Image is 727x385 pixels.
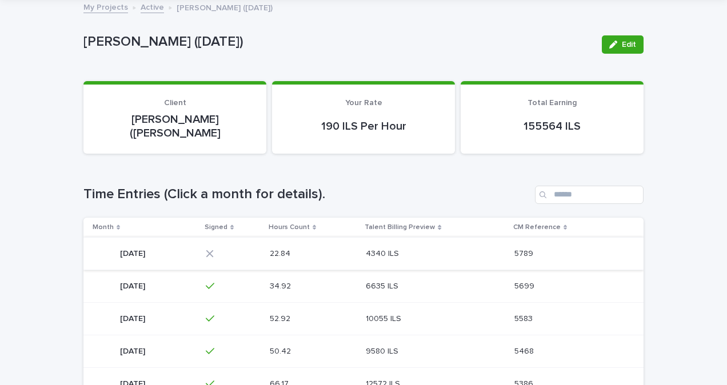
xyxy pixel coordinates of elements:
p: [PERSON_NAME] ([DATE]) [177,1,273,13]
p: 4340 ILS [366,247,401,259]
p: 5699 [514,279,537,291]
span: Total Earning [528,99,577,107]
p: 155564 ILS [474,119,630,133]
p: [PERSON_NAME] ([DATE]) [83,34,593,50]
span: Your Rate [345,99,382,107]
p: 52.92 [270,312,293,324]
button: Edit [602,35,644,54]
p: 5468 [514,344,536,356]
p: 9580 ILS [366,344,401,356]
p: [PERSON_NAME] ([PERSON_NAME] [97,113,253,140]
p: Hours Count [269,221,310,234]
tr: [DATE][DATE] 50.4250.42 9580 ILS9580 ILS 54685468 [83,335,644,367]
p: 10055 ILS [366,312,404,324]
p: [DATE] [120,344,147,356]
p: [DATE] [120,247,147,259]
p: CM Reference [513,221,561,234]
p: 22.84 [270,247,293,259]
p: 190 ILS Per Hour [286,119,441,133]
p: Signed [205,221,227,234]
h1: Time Entries (Click a month for details). [83,186,530,203]
tr: [DATE][DATE] 22.8422.84 4340 ILS4340 ILS 57895789 [83,237,644,270]
tr: [DATE][DATE] 52.9252.92 10055 ILS10055 ILS 55835583 [83,302,644,335]
p: 34.92 [270,279,293,291]
p: 5789 [514,247,536,259]
span: Client [164,99,186,107]
p: 50.42 [270,344,293,356]
p: 6635 ILS [366,279,401,291]
tr: [DATE][DATE] 34.9234.92 6635 ILS6635 ILS 56995699 [83,270,644,302]
p: Talent Billing Preview [365,221,435,234]
input: Search [535,186,644,204]
p: Month [93,221,114,234]
p: [DATE] [120,279,147,291]
p: [DATE] [120,312,147,324]
p: 5583 [514,312,535,324]
span: Edit [622,41,636,49]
